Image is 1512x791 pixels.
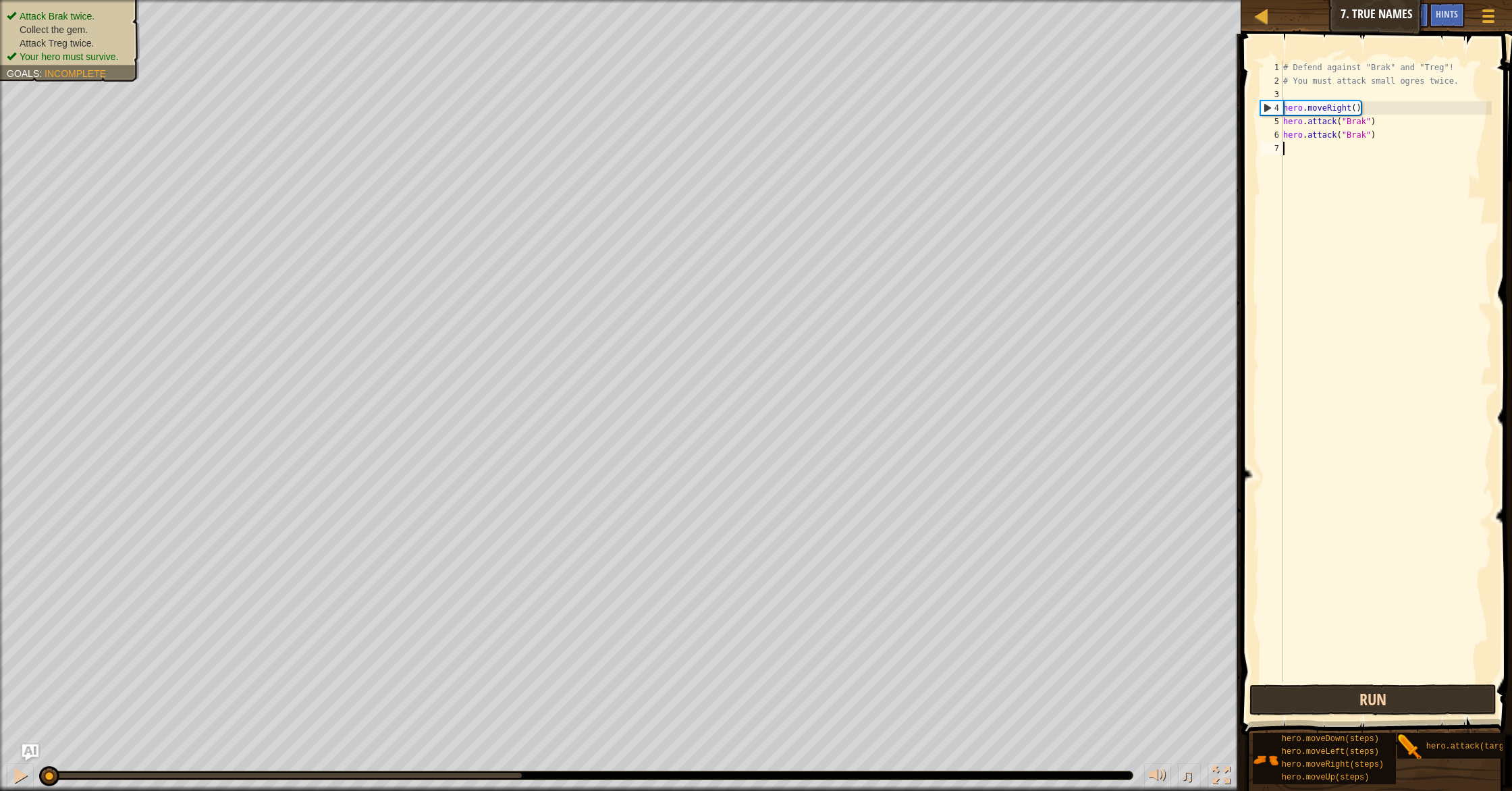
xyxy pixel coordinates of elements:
[1399,7,1422,20] span: Ask AI
[45,68,106,79] span: Incomplete
[1260,142,1283,155] div: 7
[7,763,34,791] button: ⌘ + P: Pause
[1178,763,1201,791] button: ♫
[1181,765,1194,786] span: ♫
[1282,734,1379,744] span: hero.moveDown(steps)
[1261,101,1283,115] div: 4
[39,68,45,79] span: :
[7,36,130,50] li: Attack Treg twice.
[1260,74,1283,88] div: 2
[7,23,130,36] li: Collect the gem.
[1282,773,1370,782] span: hero.moveUp(steps)
[1436,7,1458,20] span: Hints
[1282,747,1379,757] span: hero.moveLeft(steps)
[20,11,94,22] span: Attack Brak twice.
[1260,88,1283,101] div: 3
[22,744,38,761] button: Ask AI
[1249,684,1496,715] button: Run
[7,9,130,23] li: Attack Brak twice.
[1208,763,1235,791] button: Toggle fullscreen
[1144,763,1171,791] button: Adjust volume
[20,51,119,62] span: Your hero must survive.
[1282,760,1384,769] span: hero.moveRight(steps)
[7,68,39,79] span: Goals
[1260,61,1283,74] div: 1
[20,24,88,35] span: Collect the gem.
[1393,3,1429,28] button: Ask AI
[1397,734,1423,760] img: portrait.png
[20,38,94,49] span: Attack Treg twice.
[7,50,130,63] li: Your hero must survive.
[1260,128,1283,142] div: 6
[1260,115,1283,128] div: 5
[1253,747,1278,773] img: portrait.png
[1471,3,1505,34] button: Show game menu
